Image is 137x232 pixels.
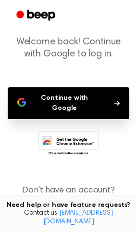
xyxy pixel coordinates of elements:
span: Contact us [6,209,131,226]
a: Beep [10,6,64,25]
p: Don't have an account? [8,184,129,210]
a: [EMAIL_ADDRESS][DOMAIN_NAME] [43,210,113,225]
button: Continue with Google [8,87,129,119]
p: Welcome back! Continue with Google to log in. [8,36,129,60]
